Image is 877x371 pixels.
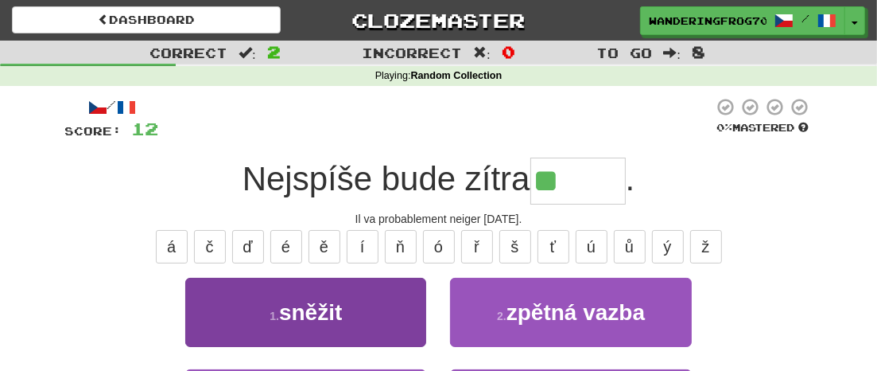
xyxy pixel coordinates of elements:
button: á [156,230,188,264]
button: č [194,230,226,264]
button: é [270,230,302,264]
div: Il va probablement neiger [DATE]. [65,211,813,227]
a: WanderingFrog7049 / [640,6,845,35]
button: ě [309,230,340,264]
strong: Random Collection [411,70,503,81]
span: 8 [692,42,705,61]
button: í [347,230,378,264]
small: 2 . [497,310,506,322]
button: ó [423,230,455,264]
span: WanderingFrog7049 [649,14,766,28]
button: 2.zpětná vazba [450,278,691,347]
button: ď [232,230,264,264]
span: 12 [132,119,159,139]
div: Mastered [714,121,813,135]
span: 0 [502,42,515,61]
button: ň [385,230,417,264]
button: ť [537,230,569,264]
span: Correct [149,45,227,61]
button: š [499,230,531,264]
span: To go [596,45,652,61]
span: . [626,160,635,197]
span: 0 % [717,121,733,134]
button: ý [652,230,684,264]
button: ů [614,230,646,264]
span: : [473,46,491,60]
span: zpětná vazba [506,300,645,325]
button: ž [690,230,722,264]
span: sněžit [279,300,342,325]
a: Dashboard [12,6,281,33]
div: / [65,97,159,117]
span: : [663,46,681,60]
span: Score: [65,124,122,138]
button: ř [461,230,493,264]
span: / [801,13,809,24]
span: : [239,46,256,60]
a: Clozemaster [305,6,573,34]
span: Nejspíše bude zítra [243,160,530,197]
span: 2 [267,42,281,61]
small: 1 . [270,310,279,322]
button: 1.sněžit [185,278,426,347]
span: Incorrect [362,45,462,61]
button: ú [576,230,607,264]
